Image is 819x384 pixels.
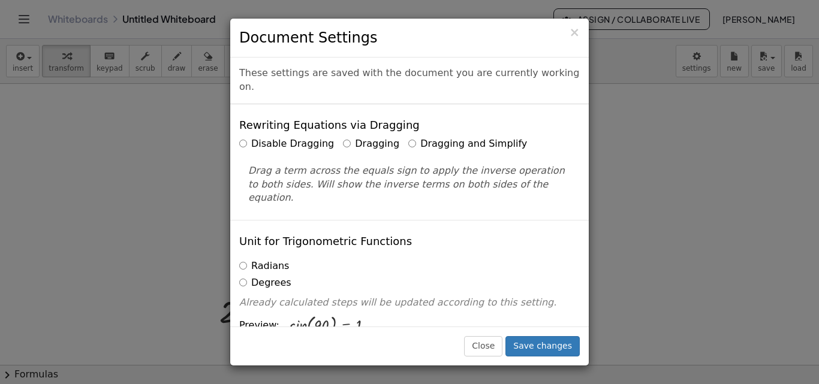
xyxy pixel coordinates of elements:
h3: Document Settings [239,28,580,48]
input: Degrees [239,279,247,286]
button: Close [464,336,502,356]
p: Already calculated steps will be updated according to this setting. [239,296,580,310]
span: × [569,25,580,40]
input: Radians [239,262,247,270]
h4: Unit for Trigonometric Functions [239,235,412,247]
p: Drag a term across the equals sign to apply the inverse operation to both sides. Will show the in... [248,164,571,205]
button: Close [569,26,580,39]
input: Dragging and Simplify [408,140,416,147]
button: Save changes [505,336,580,356]
label: Radians [239,259,289,273]
label: Degrees [239,276,291,290]
input: Dragging [343,140,351,147]
label: Disable Dragging [239,137,334,151]
span: Preview: [239,319,279,332]
input: Disable Dragging [239,140,247,147]
label: Dragging [343,137,399,151]
div: These settings are saved with the document you are currently working on. [230,58,589,104]
label: Dragging and Simplify [408,137,527,151]
h4: Rewriting Equations via Dragging [239,119,420,131]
